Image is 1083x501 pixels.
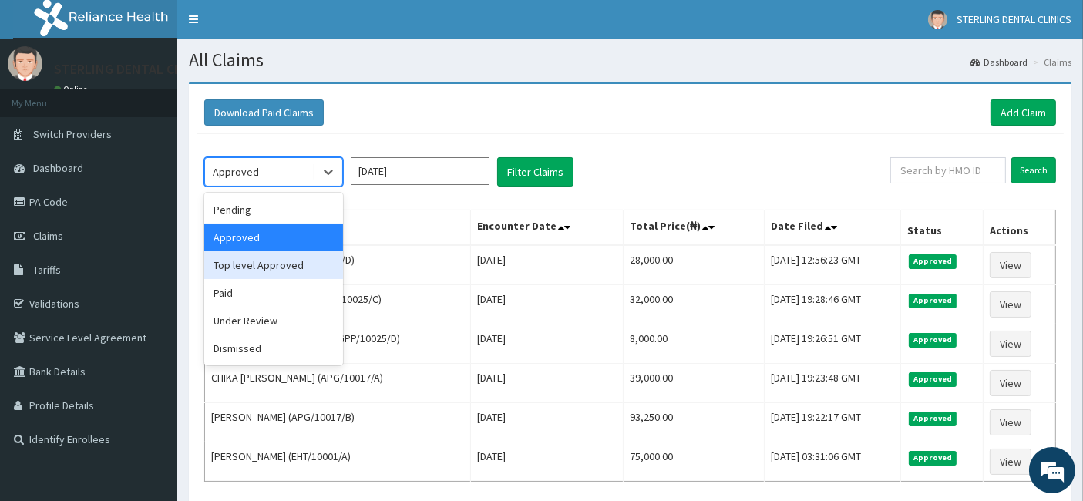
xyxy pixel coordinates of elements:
[765,324,901,364] td: [DATE] 19:26:51 GMT
[765,364,901,403] td: [DATE] 19:23:48 GMT
[928,10,947,29] img: User Image
[204,307,343,335] div: Under Review
[54,62,214,76] p: STERLING DENTAL CLINICS
[29,77,62,116] img: d_794563401_company_1708531726252_794563401
[991,99,1056,126] a: Add Claim
[909,254,957,268] span: Approved
[205,403,471,442] td: [PERSON_NAME] (APG/10017/B)
[497,157,573,187] button: Filter Claims
[909,451,957,465] span: Approved
[471,245,624,285] td: [DATE]
[33,263,61,277] span: Tariffs
[189,50,1071,70] h1: All Claims
[990,409,1031,435] a: View
[624,210,765,246] th: Total Price(₦)
[204,99,324,126] button: Download Paid Claims
[204,196,343,224] div: Pending
[765,210,901,246] th: Date Filed
[33,229,63,243] span: Claims
[970,55,1028,69] a: Dashboard
[205,442,471,482] td: [PERSON_NAME] (EHT/10001/A)
[205,364,471,403] td: CHIKA [PERSON_NAME] (APG/10017/A)
[471,285,624,324] td: [DATE]
[990,291,1031,318] a: View
[890,157,1006,183] input: Search by HMO ID
[909,294,957,308] span: Approved
[471,324,624,364] td: [DATE]
[765,285,901,324] td: [DATE] 19:28:46 GMT
[471,442,624,482] td: [DATE]
[213,164,259,180] div: Approved
[909,372,957,386] span: Approved
[253,8,290,45] div: Minimize live chat window
[204,224,343,251] div: Approved
[957,12,1071,26] span: STERLING DENTAL CLINICS
[624,245,765,285] td: 28,000.00
[33,127,112,141] span: Switch Providers
[471,403,624,442] td: [DATE]
[1029,55,1071,69] li: Claims
[900,210,984,246] th: Status
[624,403,765,442] td: 93,250.00
[89,152,213,308] span: We're online!
[54,84,91,95] a: Online
[624,364,765,403] td: 39,000.00
[204,335,343,362] div: Dismissed
[8,336,294,390] textarea: Type your message and hit 'Enter'
[909,333,957,347] span: Approved
[990,252,1031,278] a: View
[33,161,83,175] span: Dashboard
[8,46,42,81] img: User Image
[765,403,901,442] td: [DATE] 19:22:17 GMT
[1011,157,1056,183] input: Search
[471,364,624,403] td: [DATE]
[624,324,765,364] td: 8,000.00
[990,449,1031,475] a: View
[909,412,957,425] span: Approved
[80,86,259,106] div: Chat with us now
[765,245,901,285] td: [DATE] 12:56:23 GMT
[765,442,901,482] td: [DATE] 03:31:06 GMT
[984,210,1056,246] th: Actions
[624,285,765,324] td: 32,000.00
[204,251,343,279] div: Top level Approved
[990,370,1031,396] a: View
[351,157,489,185] input: Select Month and Year
[624,442,765,482] td: 75,000.00
[471,210,624,246] th: Encounter Date
[204,279,343,307] div: Paid
[990,331,1031,357] a: View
